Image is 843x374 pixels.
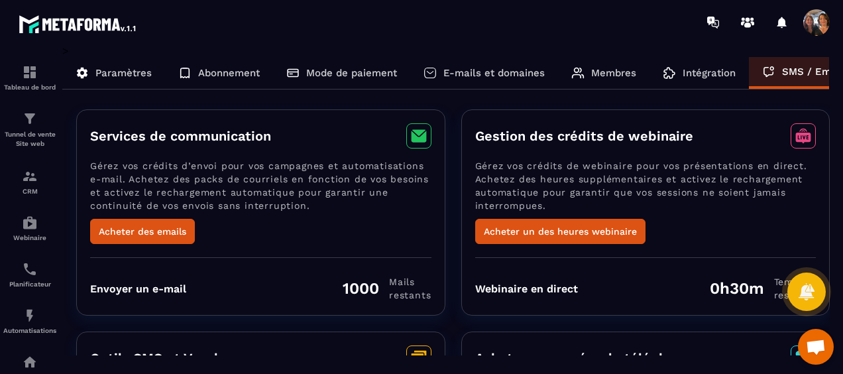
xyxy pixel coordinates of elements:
p: Webinaire [3,234,56,241]
img: automations [22,354,38,370]
a: automationsautomationsWebinaire [3,205,56,251]
h3: Acheter un numéro de téléphone [475,350,691,366]
p: Paramètres [95,67,152,79]
a: formationformationTableau de bord [3,54,56,101]
span: Mails [389,275,431,288]
span: restants [774,288,816,302]
button: Acheter des emails [90,219,195,244]
img: scheduler [22,261,38,277]
img: formation [22,111,38,127]
p: Gérez vos crédits de webinaire pour vos présentations en direct. Achetez des heures supplémentair... [475,159,816,219]
img: formation [22,168,38,184]
div: 1000 [343,275,431,302]
p: Abonnement [198,67,260,79]
p: Mode de paiement [306,67,397,79]
img: automations [22,215,38,231]
img: automations [22,308,38,324]
h3: Services de communication [90,128,271,144]
a: formationformationTunnel de vente Site web [3,101,56,158]
img: logo [19,12,138,36]
div: Envoyer un e-mail [90,282,186,295]
p: Intégration [683,67,736,79]
img: formation [22,64,38,80]
h3: Gestion des crédits de webinaire [475,128,693,144]
a: automationsautomationsAutomatisations [3,298,56,344]
button: Acheter un des heures webinaire [475,219,646,244]
p: Tunnel de vente Site web [3,130,56,149]
p: Membres [591,67,636,79]
span: restants [389,288,431,302]
a: schedulerschedulerPlanificateur [3,251,56,298]
span: Temps [774,275,816,288]
p: E-mails et domaines [443,67,545,79]
p: Planificateur [3,280,56,288]
p: Gérez vos crédits d’envoi pour vos campagnes et automatisations e-mail. Achetez des packs de cour... [90,159,431,219]
div: Ouvrir le chat [798,329,834,365]
p: Tableau de bord [3,84,56,91]
h3: Outils SMS et Vocal [90,350,218,366]
p: CRM [3,188,56,195]
div: Webinaire en direct [475,282,578,295]
div: 0h30m [710,275,816,302]
p: Automatisations [3,327,56,334]
a: formationformationCRM [3,158,56,205]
